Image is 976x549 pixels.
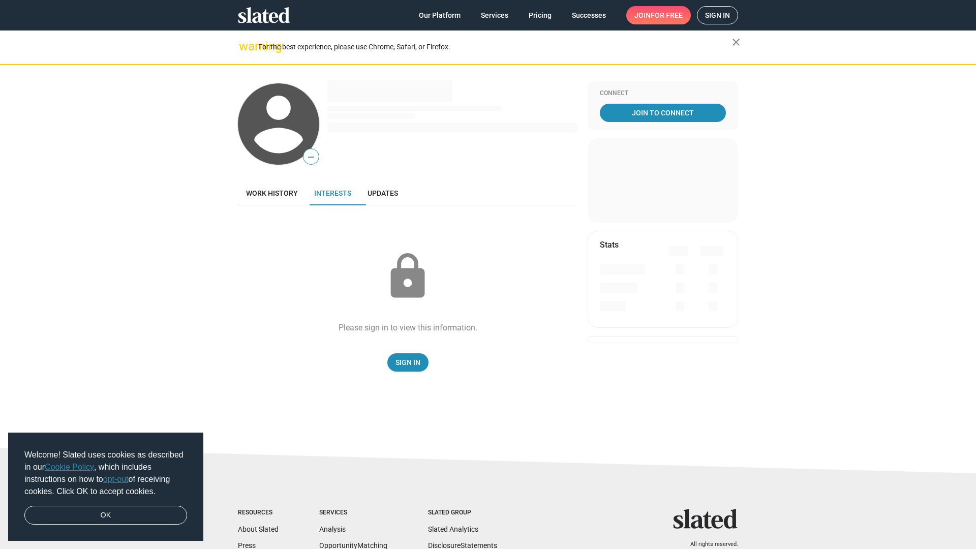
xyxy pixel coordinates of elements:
span: for free [651,6,683,24]
a: Our Platform [411,6,469,24]
span: Welcome! Slated uses cookies as described in our , which includes instructions on how to of recei... [24,449,187,498]
a: Cookie Policy [45,463,94,471]
a: Work history [238,181,306,205]
a: About Slated [238,525,279,533]
mat-icon: lock [382,251,433,302]
a: Successes [564,6,614,24]
mat-icon: close [730,36,742,48]
a: Analysis [319,525,346,533]
mat-card-title: Stats [600,239,619,250]
span: Sign In [395,353,420,372]
span: Pricing [529,6,552,24]
span: — [303,150,319,164]
div: Connect [600,89,726,98]
span: Updates [368,189,398,197]
a: Updates [359,181,406,205]
span: Work history [246,189,298,197]
a: Join To Connect [600,104,726,122]
div: Slated Group [428,509,497,517]
span: Join [634,6,683,24]
a: Pricing [521,6,560,24]
a: Sign In [387,353,429,372]
div: Resources [238,509,279,517]
a: Interests [306,181,359,205]
span: Join To Connect [602,104,724,122]
div: For the best experience, please use Chrome, Safari, or Firefox. [258,40,732,54]
div: cookieconsent [8,433,203,541]
span: Sign in [705,7,730,24]
a: Services [473,6,516,24]
a: opt-out [103,475,129,483]
a: dismiss cookie message [24,506,187,525]
span: Successes [572,6,606,24]
div: Services [319,509,387,517]
span: Services [481,6,508,24]
a: Sign in [697,6,738,24]
span: Interests [314,189,351,197]
a: Slated Analytics [428,525,478,533]
a: Joinfor free [626,6,691,24]
span: Our Platform [419,6,461,24]
mat-icon: warning [239,40,251,52]
div: Please sign in to view this information. [339,322,477,333]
